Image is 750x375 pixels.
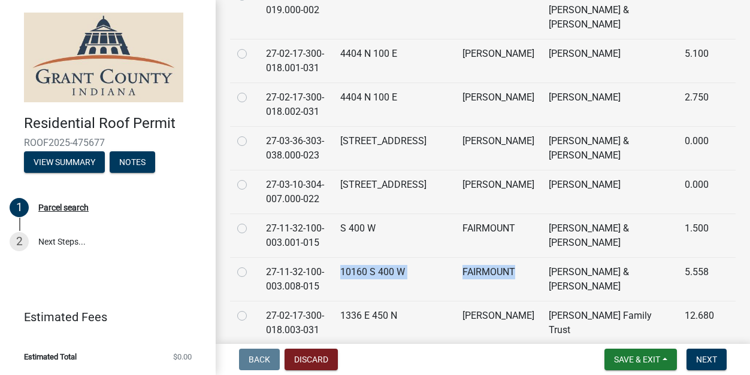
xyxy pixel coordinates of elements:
td: 5.100 [678,39,721,83]
td: 12.680 [678,301,721,344]
div: 1 [10,198,29,217]
td: [PERSON_NAME] [455,39,542,83]
span: Next [696,355,717,364]
span: Save & Exit [614,355,660,364]
td: [STREET_ADDRESS] [333,126,456,170]
td: 27-02-17-300-018.001-031 [259,39,333,83]
td: 27-02-17-300-018.003-031 [259,301,333,344]
td: 5.558 [678,257,721,301]
td: FAIRMOUNT [455,214,542,257]
wm-modal-confirm: Notes [110,158,155,167]
td: 4404 N 100 E [333,39,456,83]
td: [PERSON_NAME] & [PERSON_NAME] [542,126,678,170]
td: 0.000 [678,170,721,214]
button: Notes [110,151,155,173]
span: ROOF2025-475677 [24,137,192,148]
div: 2 [10,232,29,251]
button: Next [687,349,727,370]
td: FAIRMOUNT [455,257,542,301]
button: Discard [285,349,338,370]
td: 0.000 [678,126,721,170]
td: [STREET_ADDRESS] [333,170,456,214]
button: Back [239,349,280,370]
span: Back [249,355,270,364]
td: 1336 E 450 N [333,301,456,344]
wm-modal-confirm: Summary [24,158,105,167]
td: [PERSON_NAME] [542,83,678,126]
td: [PERSON_NAME] Family Trust [542,301,678,344]
td: 10160 S 400 W [333,257,456,301]
td: [PERSON_NAME] [455,301,542,344]
span: $0.00 [173,353,192,361]
td: 2.750 [678,83,721,126]
td: [PERSON_NAME] & [PERSON_NAME] [542,257,678,301]
td: [PERSON_NAME] [455,170,542,214]
a: Estimated Fees [10,305,196,329]
h4: Residential Roof Permit [24,115,206,132]
td: 27-02-17-300-018.002-031 [259,83,333,126]
td: 4404 N 100 E [333,83,456,126]
span: Estimated Total [24,353,77,361]
td: [PERSON_NAME] [542,170,678,214]
td: [PERSON_NAME] [455,83,542,126]
td: [PERSON_NAME] & [PERSON_NAME] [542,214,678,257]
td: 27-03-36-303-038.000-023 [259,126,333,170]
button: View Summary [24,151,105,173]
td: S 400 W [333,214,456,257]
td: 27-11-32-100-003.001-015 [259,214,333,257]
img: Grant County, Indiana [24,13,183,102]
td: [PERSON_NAME] [455,126,542,170]
td: [PERSON_NAME] [542,39,678,83]
td: 27-11-32-100-003.008-015 [259,257,333,301]
td: 1.500 [678,214,721,257]
div: Parcel search [38,203,89,212]
button: Save & Exit [604,349,677,370]
td: 27-03-10-304-007.000-022 [259,170,333,214]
